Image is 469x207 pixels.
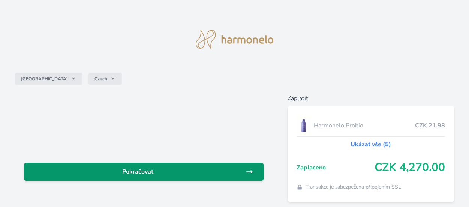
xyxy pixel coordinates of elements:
span: Pokračovat [30,167,246,176]
span: Czech [94,76,107,82]
img: CLEAN_PROBIO_se_stinem_x-lo.jpg [297,116,311,135]
span: Zaplaceno [297,163,375,172]
img: logo.svg [196,30,274,49]
button: [GEOGRAPHIC_DATA] [15,73,82,85]
span: Transakce je zabezpečena připojením SSL [306,183,401,191]
a: Pokračovat [24,163,264,181]
button: Czech [88,73,122,85]
span: Harmonelo Probio [313,121,415,130]
span: CZK 4,270.00 [375,161,445,174]
h6: Zaplatit [288,94,454,103]
span: [GEOGRAPHIC_DATA] [21,76,68,82]
a: Ukázat vše (5) [351,140,391,149]
span: CZK 21.98 [415,121,445,130]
